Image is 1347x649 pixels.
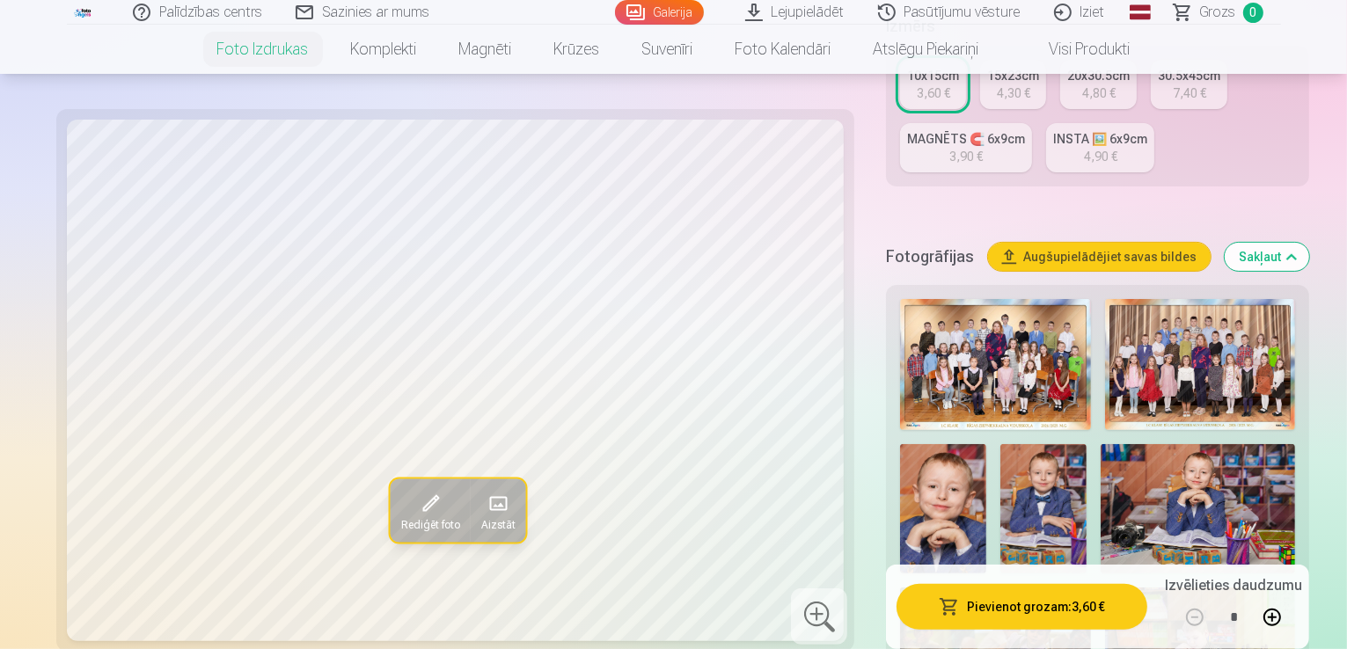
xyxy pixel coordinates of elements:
[714,25,853,74] a: Foto kalendāri
[438,25,533,74] a: Magnēti
[1165,575,1302,596] h5: Izvēlieties daudzumu
[886,244,974,269] h5: Fotogrāfijas
[1082,84,1116,102] div: 4,80 €
[949,148,983,165] div: 3,90 €
[1151,60,1227,109] a: 30.5x45cm7,40 €
[74,7,93,18] img: /fa1
[917,84,950,102] div: 3,60 €
[1200,2,1236,23] span: Grozs
[1053,130,1147,148] div: INSTA 🖼️ 6x9cm
[1067,67,1130,84] div: 20x30.5cm
[980,60,1046,109] a: 15x23cm4,30 €
[1225,243,1309,271] button: Sakļaut
[621,25,714,74] a: Suvenīri
[470,479,525,543] button: Aizstāt
[533,25,621,74] a: Krūzes
[987,67,1039,84] div: 15x23cm
[480,518,515,532] span: Aizstāt
[988,243,1211,271] button: Augšupielādējiet savas bildes
[1173,84,1206,102] div: 7,40 €
[330,25,438,74] a: Komplekti
[196,25,330,74] a: Foto izdrukas
[900,60,966,109] a: 10x15cm3,60 €
[400,518,459,532] span: Rediģēt foto
[897,584,1147,630] button: Pievienot grozam:3,60 €
[1084,148,1117,165] div: 4,90 €
[390,479,470,543] button: Rediģēt foto
[1000,25,1152,74] a: Visi produkti
[853,25,1000,74] a: Atslēgu piekariņi
[1046,123,1154,172] a: INSTA 🖼️ 6x9cm4,90 €
[1243,3,1263,23] span: 0
[997,84,1030,102] div: 4,30 €
[907,67,959,84] div: 10x15cm
[900,123,1032,172] a: MAGNĒTS 🧲 6x9cm3,90 €
[907,130,1025,148] div: MAGNĒTS 🧲 6x9cm
[1158,67,1220,84] div: 30.5x45cm
[1060,60,1137,109] a: 20x30.5cm4,80 €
